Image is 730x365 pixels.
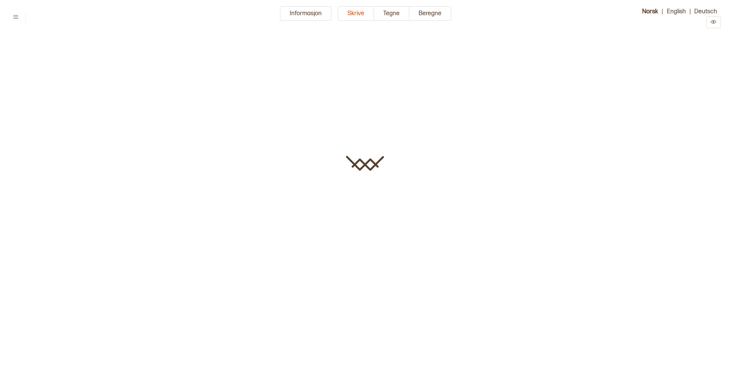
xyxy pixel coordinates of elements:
a: Skrive [338,6,374,29]
svg: Preview [711,19,716,25]
button: English [663,6,690,16]
a: Beregne [409,6,451,29]
button: Tegne [374,6,409,21]
div: | | [626,6,721,29]
button: Beregne [409,6,451,21]
button: Skrive [338,6,374,21]
button: Deutsch [690,6,721,16]
button: Preview [706,16,721,29]
button: Norsk [638,6,662,16]
a: Preview [706,19,721,27]
button: Informasjon [280,6,332,21]
a: Tegne [374,6,409,29]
